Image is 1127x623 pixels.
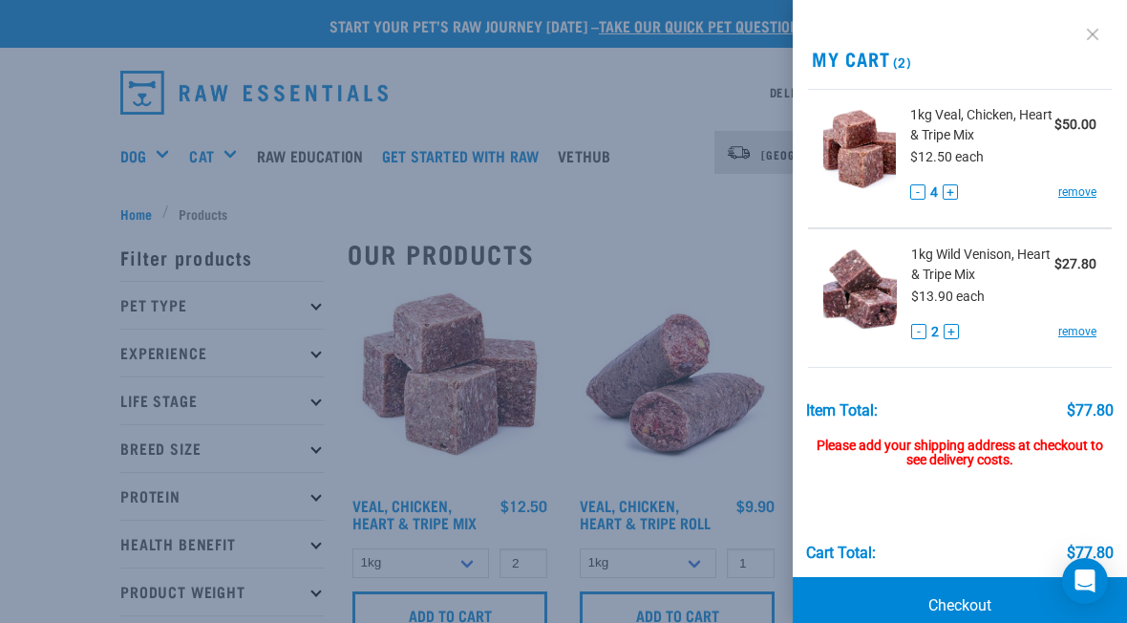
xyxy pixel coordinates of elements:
span: 1kg Veal, Chicken, Heart & Tripe Mix [910,105,1054,145]
span: 4 [930,183,938,203]
strong: $50.00 [1054,117,1096,132]
div: Please add your shipping address at checkout to see delivery costs. [806,419,1115,469]
div: $77.80 [1067,545,1114,562]
h2: My Cart [793,48,1127,70]
a: remove [1058,323,1096,340]
div: Cart total: [806,545,876,562]
span: (2) [890,58,912,65]
div: Item Total: [806,402,878,419]
a: remove [1058,183,1096,201]
button: + [944,324,959,339]
img: Veal, Chicken, Heart & Tripe Mix [823,105,896,204]
strong: $27.80 [1054,256,1096,271]
span: 2 [931,322,939,342]
div: $77.80 [1067,402,1114,419]
span: $12.50 each [910,149,984,164]
img: Wild Venison, Heart & Tripe Mix [823,245,897,343]
span: $13.90 each [911,289,985,304]
span: 1kg Wild Venison, Heart & Tripe Mix [911,245,1054,285]
button: + [943,184,958,200]
div: Open Intercom Messenger [1062,558,1108,604]
button: - [911,324,926,339]
button: - [910,184,925,200]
